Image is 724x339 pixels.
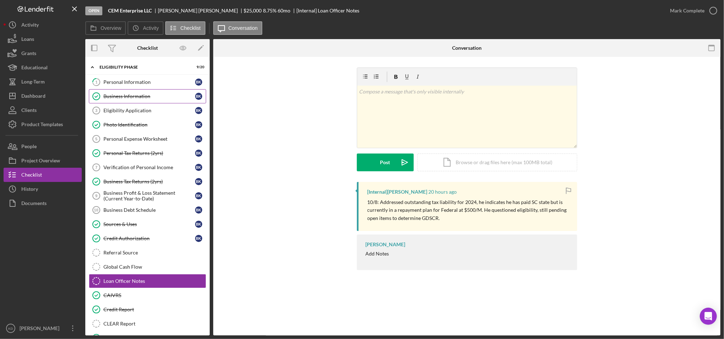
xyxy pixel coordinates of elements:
[85,21,126,35] button: Overview
[4,182,82,196] button: History
[452,45,482,51] div: Conversation
[103,108,195,113] div: Eligibility Application
[4,75,82,89] button: Long-Term
[4,168,82,182] button: Checklist
[101,25,121,31] label: Overview
[4,321,82,335] button: KD[PERSON_NAME]
[89,246,206,260] a: Referral Source
[89,132,206,146] a: 5Personal Expense WorksheetBK
[89,302,206,317] a: Credit Report
[278,8,290,14] div: 60 mo
[95,108,97,113] tspan: 3
[192,65,204,69] div: 9 / 20
[89,231,206,246] a: Credit AuthorizationBK
[366,242,406,247] div: [PERSON_NAME]
[357,154,414,171] button: Post
[103,321,206,327] div: CLEAR Report
[103,79,195,85] div: Personal Information
[195,235,202,242] div: B K
[244,7,262,14] span: $25,000
[4,117,82,131] a: Product Templates
[4,46,82,60] button: Grants
[89,189,206,203] a: 9Business Profit & Loss Statement (Current Year-to-Date)BK
[103,190,195,201] div: Business Profit & Loss Statement (Current Year-to-Date)
[21,182,38,198] div: History
[670,4,704,18] div: Mark Complete
[128,21,163,35] button: Activity
[103,307,206,312] div: Credit Report
[213,21,263,35] button: Conversation
[263,8,277,14] div: 8.75 %
[89,203,206,217] a: 10Business Debt ScheduleBK
[21,32,34,48] div: Loans
[89,174,206,189] a: Business Tax Returns (2yrs)BK
[89,146,206,160] a: Personal Tax Returns (2yrs)BK
[4,154,82,168] button: Project Overview
[195,206,202,214] div: B K
[21,117,63,133] div: Product Templates
[21,196,47,212] div: Documents
[95,165,97,169] tspan: 7
[18,321,64,337] div: [PERSON_NAME]
[103,122,195,128] div: Photo Identification
[195,221,202,228] div: B K
[195,107,202,114] div: B K
[4,60,82,75] button: Educational
[103,165,195,170] div: Verification of Personal Income
[21,168,42,184] div: Checklist
[89,89,206,103] a: Business InformationBK
[103,179,195,184] div: Business Tax Returns (2yrs)
[103,207,195,213] div: Business Debt Schedule
[21,18,39,34] div: Activity
[296,8,359,14] div: [Internal] Loan Officer Notes
[89,160,206,174] a: 7Verification of Personal IncomeBK
[195,150,202,157] div: B K
[4,139,82,154] button: People
[103,264,206,270] div: Global Cash Flow
[89,217,206,231] a: Sources & UsesBK
[89,103,206,118] a: 3Eligibility ApplicationBK
[137,45,158,51] div: Checklist
[95,137,97,141] tspan: 5
[380,154,390,171] div: Post
[8,327,13,330] text: KD
[4,89,82,103] button: Dashboard
[21,46,36,62] div: Grants
[103,150,195,156] div: Personal Tax Returns (2yrs)
[4,103,82,117] button: Clients
[195,192,202,199] div: B K
[368,189,428,195] div: [Internal] [PERSON_NAME]
[195,79,202,86] div: B K
[103,250,206,255] div: Referral Source
[89,317,206,331] a: CLEAR Report
[229,25,258,31] label: Conversation
[103,278,206,284] div: Loan Officer Notes
[663,4,720,18] button: Mark Complete
[103,236,195,241] div: Credit Authorization
[4,196,82,210] button: Documents
[21,60,48,76] div: Educational
[103,221,195,227] div: Sources & Uses
[89,274,206,288] a: Loan Officer Notes
[89,288,206,302] a: CAIVRS
[94,208,98,212] tspan: 10
[21,75,45,91] div: Long-Term
[95,80,97,84] tspan: 1
[700,308,717,325] div: Open Intercom Messenger
[89,75,206,89] a: 1Personal InformationBK
[103,93,195,99] div: Business Information
[368,198,570,222] p: 10/8: Addressed outstanding tax liability for 2024, he indicates he has paid SC state but is curr...
[103,136,195,142] div: Personal Expense Worksheet
[4,18,82,32] button: Activity
[95,194,97,198] tspan: 9
[158,8,244,14] div: [PERSON_NAME] [PERSON_NAME]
